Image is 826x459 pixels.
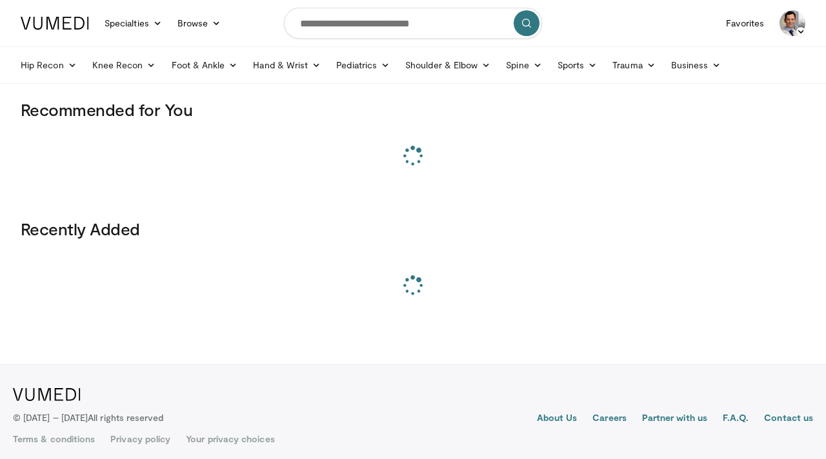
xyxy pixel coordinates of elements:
[13,52,85,78] a: Hip Recon
[97,10,170,36] a: Specialties
[723,411,749,427] a: F.A.Q.
[718,10,772,36] a: Favorites
[164,52,246,78] a: Foot & Ankle
[592,411,627,427] a: Careers
[780,10,805,36] img: Avatar
[186,433,274,445] a: Your privacy choices
[13,433,95,445] a: Terms & conditions
[13,388,81,401] img: VuMedi Logo
[245,52,328,78] a: Hand & Wrist
[13,411,164,424] p: © [DATE] – [DATE]
[21,219,805,239] h3: Recently Added
[85,52,164,78] a: Knee Recon
[170,10,229,36] a: Browse
[498,52,549,78] a: Spine
[398,52,498,78] a: Shoulder & Elbow
[328,52,398,78] a: Pediatrics
[537,411,578,427] a: About Us
[764,411,813,427] a: Contact us
[550,52,605,78] a: Sports
[642,411,707,427] a: Partner with us
[284,8,542,39] input: Search topics, interventions
[605,52,663,78] a: Trauma
[110,433,170,445] a: Privacy policy
[21,17,89,30] img: VuMedi Logo
[88,412,163,423] span: All rights reserved
[663,52,729,78] a: Business
[21,99,805,120] h3: Recommended for You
